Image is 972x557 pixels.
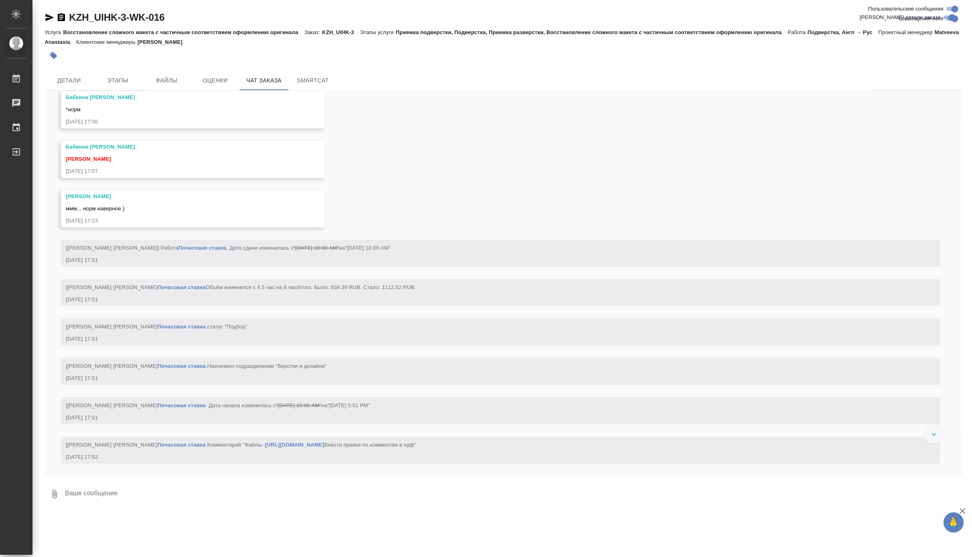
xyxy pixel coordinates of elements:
[860,13,941,22] span: [PERSON_NAME] детали заказа
[63,29,304,35] p: Восстановление сложного макета с частичным соответствием оформлению оригинала
[66,363,327,369] span: [[PERSON_NAME] [PERSON_NAME] .
[45,29,63,35] p: Услуга
[207,442,416,448] span: Комментарий "Файлы - Внести правки по комментам в пдф"
[207,363,327,369] span: Назначено подразделение "Верстки и дизайна"
[66,414,912,422] div: [DATE] 17:51
[276,402,321,408] span: "[DATE] 10:00 AM"
[66,284,414,290] span: [[PERSON_NAME] [PERSON_NAME] Объём изменился с 4.5 час на 6 час
[788,29,808,35] p: Работа
[807,29,879,35] p: Подверстка, Англ → Рус
[66,106,81,112] span: *норм
[66,205,124,212] span: ммм... норм наверное )
[345,245,391,251] span: "[DATE] 10:00 AM"
[327,402,370,408] span: "[DATE] 5:51 PM"
[158,324,206,330] a: Почасовая ставка
[66,118,297,126] div: [DATE] 17:00
[66,442,416,448] span: [[PERSON_NAME] [PERSON_NAME] .
[898,15,944,23] span: Оповещения-логи
[868,5,944,13] span: Пользовательские сообщения
[265,442,324,448] a: [URL][DOMAIN_NAME]
[66,296,912,304] div: [DATE] 17:51
[66,167,297,175] div: [DATE] 17:07
[69,12,165,23] a: KZH_UIHK-3-WK-016
[158,442,206,448] a: Почасовая ставка
[158,363,206,369] a: Почасовая ставка
[396,29,788,35] p: Приемка подверстки, Подверстка, Приемка разверстки, Восстановление сложного макета с частичным со...
[66,402,370,408] span: [[PERSON_NAME] [PERSON_NAME] . Дата начала изменилась с на
[66,256,912,264] div: [DATE] 17:51
[305,29,322,35] p: Заказ:
[66,335,912,343] div: [DATE] 17:51
[245,76,284,86] span: Чат заказа
[944,512,964,533] button: 🙏
[56,13,66,22] button: Скопировать ссылку
[147,76,186,86] span: Файлы
[66,324,248,330] span: [[PERSON_NAME] [PERSON_NAME] .
[879,29,935,35] p: Проектный менеджер
[66,374,912,382] div: [DATE] 17:51
[158,284,206,290] a: Почасовая ставка
[76,39,138,45] p: Клиентские менеджеры
[137,39,188,45] p: [PERSON_NAME]
[98,76,137,86] span: Этапы
[66,245,391,251] span: [[PERSON_NAME] [PERSON_NAME]] Работа . Дата сдачи изменилась с на
[360,29,396,35] p: Этапы услуги
[66,156,111,162] span: [PERSON_NAME]
[66,93,297,101] div: Бабкина [PERSON_NAME]
[947,514,961,531] span: 🙏
[293,245,339,251] span: "[DATE] 10:00 AM"
[45,47,63,65] button: Добавить тэг
[45,13,54,22] button: Скопировать ссылку для ЯМессенджера
[196,76,235,86] span: Оценки
[66,217,297,225] div: [DATE] 17:23
[293,76,332,86] span: SmartCat
[158,402,206,408] a: Почасовая ставка
[66,192,297,201] div: [PERSON_NAME]
[297,284,414,290] span: Итого. Было: 834.39 RUB. Стало: 1112.52 RUB
[66,143,297,151] div: Бабкина [PERSON_NAME]
[322,29,360,35] p: KZH_UIHK-3
[50,76,89,86] span: Детали
[66,453,912,461] div: [DATE] 17:52
[178,245,226,251] a: Почасовая ставка
[207,324,247,330] span: статус "Подбор"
